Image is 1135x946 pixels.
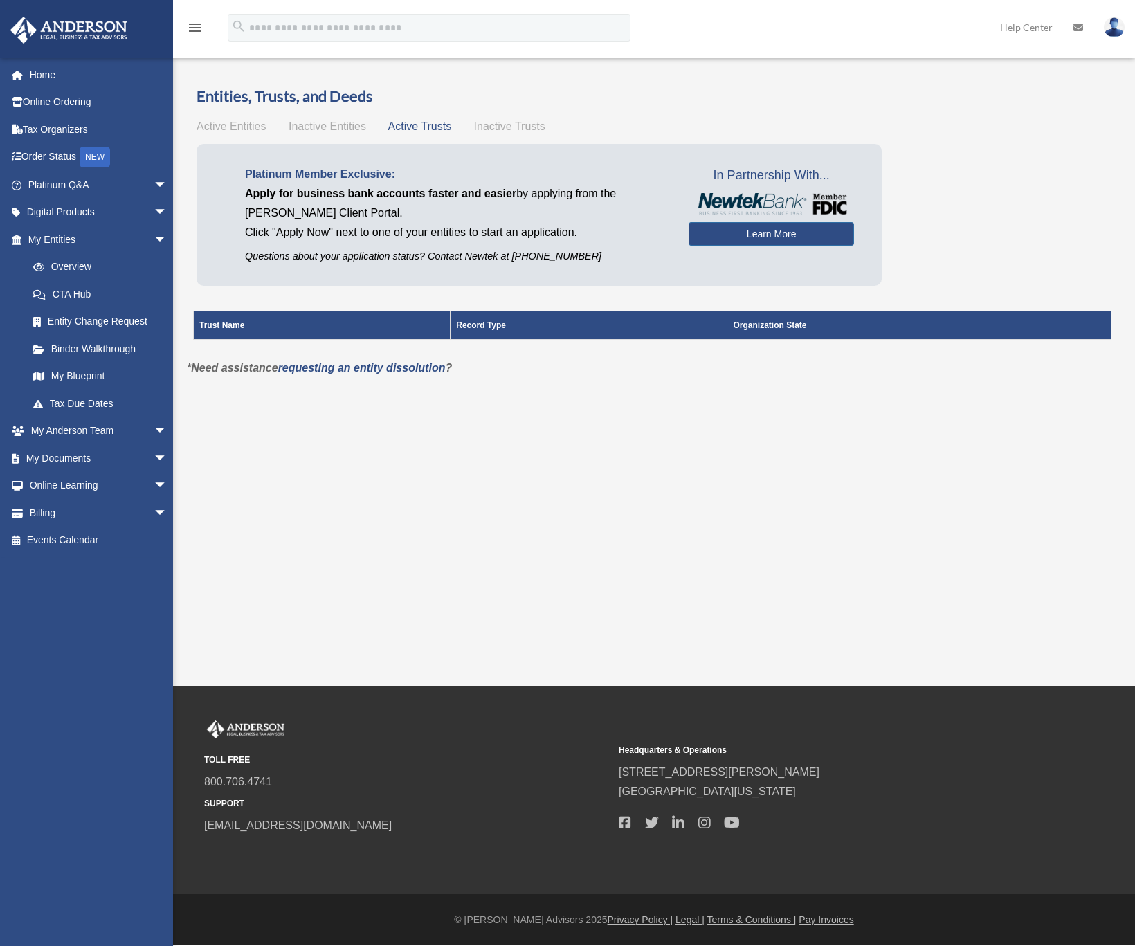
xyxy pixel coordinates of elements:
a: Platinum Q&Aarrow_drop_down [10,171,188,199]
span: arrow_drop_down [154,199,181,227]
a: requesting an entity dissolution [278,362,446,374]
span: arrow_drop_down [154,417,181,446]
a: My Entitiesarrow_drop_down [10,226,181,253]
a: CTA Hub [19,280,181,308]
small: SUPPORT [204,797,609,811]
a: My Blueprint [19,363,181,390]
img: Anderson Advisors Platinum Portal [204,720,287,738]
a: Overview [19,253,174,281]
a: Entity Change Request [19,308,181,336]
i: menu [187,19,203,36]
a: My Documentsarrow_drop_down [10,444,188,472]
a: My Anderson Teamarrow_drop_down [10,417,188,445]
span: arrow_drop_down [154,171,181,199]
p: Platinum Member Exclusive: [245,165,668,184]
span: In Partnership With... [689,165,854,187]
a: Binder Walkthrough [19,335,181,363]
th: Record Type [451,311,727,340]
span: arrow_drop_down [154,499,181,527]
img: Anderson Advisors Platinum Portal [6,17,131,44]
a: Privacy Policy | [608,914,673,925]
img: User Pic [1104,17,1125,37]
span: arrow_drop_down [154,472,181,500]
h3: Entities, Trusts, and Deeds [197,86,1108,107]
a: [STREET_ADDRESS][PERSON_NAME] [619,766,819,778]
a: menu [187,24,203,36]
a: Billingarrow_drop_down [10,499,188,527]
a: Events Calendar [10,527,188,554]
span: Inactive Trusts [474,120,545,132]
span: Active Trusts [388,120,452,132]
th: Trust Name [194,311,451,340]
a: Home [10,61,188,89]
p: Click "Apply Now" next to one of your entities to start an application. [245,223,668,242]
a: Legal | [675,914,705,925]
img: NewtekBankLogoSM.png [696,193,847,215]
p: by applying from the [PERSON_NAME] Client Portal. [245,184,668,223]
small: Headquarters & Operations [619,743,1024,758]
div: © [PERSON_NAME] Advisors 2025 [173,911,1135,929]
a: [GEOGRAPHIC_DATA][US_STATE] [619,785,796,797]
span: Inactive Entities [289,120,366,132]
a: Tax Organizers [10,116,188,143]
th: Organization State [727,311,1111,340]
p: Questions about your application status? Contact Newtek at [PHONE_NUMBER] [245,248,668,265]
a: Order StatusNEW [10,143,188,172]
i: search [231,19,246,34]
a: Learn More [689,222,854,246]
a: 800.706.4741 [204,776,272,788]
span: Apply for business bank accounts faster and easier [245,188,516,199]
span: arrow_drop_down [154,444,181,473]
a: Tax Due Dates [19,390,181,417]
a: Digital Productsarrow_drop_down [10,199,188,226]
small: TOLL FREE [204,753,609,767]
a: Online Ordering [10,89,188,116]
span: Active Entities [197,120,266,132]
div: NEW [80,147,110,167]
a: Terms & Conditions | [707,914,797,925]
a: [EMAIL_ADDRESS][DOMAIN_NAME] [204,819,392,831]
span: arrow_drop_down [154,226,181,254]
em: *Need assistance ? [187,362,452,374]
a: Online Learningarrow_drop_down [10,472,188,500]
a: Pay Invoices [799,914,853,925]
